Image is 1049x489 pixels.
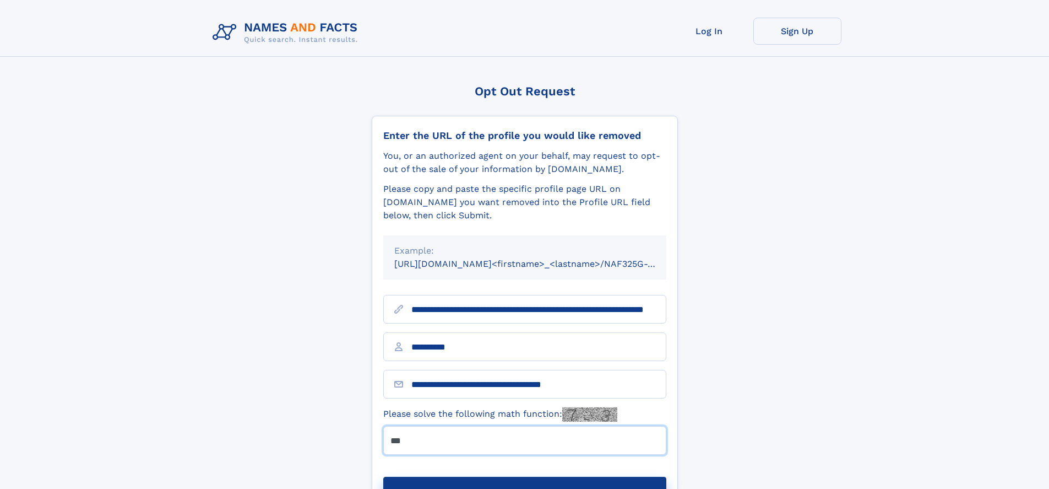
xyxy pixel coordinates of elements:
[394,244,655,257] div: Example:
[753,18,841,45] a: Sign Up
[383,182,666,222] div: Please copy and paste the specific profile page URL on [DOMAIN_NAME] you want removed into the Pr...
[665,18,753,45] a: Log In
[208,18,367,47] img: Logo Names and Facts
[372,84,678,98] div: Opt Out Request
[383,149,666,176] div: You, or an authorized agent on your behalf, may request to opt-out of the sale of your informatio...
[394,259,687,269] small: [URL][DOMAIN_NAME]<firstname>_<lastname>/NAF325G-xxxxxxxx
[383,130,666,142] div: Enter the URL of the profile you would like removed
[383,407,617,422] label: Please solve the following math function:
